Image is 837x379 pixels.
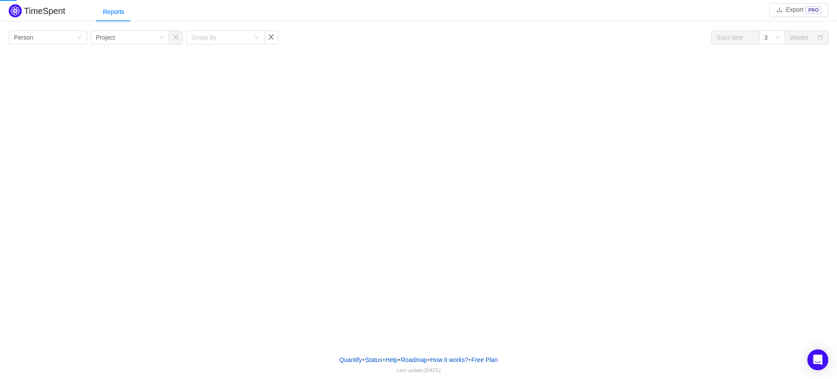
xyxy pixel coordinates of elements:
[775,35,780,41] i: icon: down
[807,349,828,370] div: Open Intercom Messenger
[362,356,364,363] span: •
[401,353,428,366] a: Roadmap
[169,30,183,44] button: icon: close
[191,33,250,42] div: Group by
[818,35,823,41] i: icon: calendar
[425,367,441,373] span: [DATE]
[9,4,22,17] img: Quantify logo
[254,35,259,41] i: icon: down
[159,35,164,41] i: icon: down
[428,356,430,363] span: •
[96,2,131,22] div: Reports
[469,356,471,363] span: •
[397,367,441,373] span: Last update:
[790,31,809,44] div: Weeks
[339,353,362,366] a: Quantify
[77,35,82,41] i: icon: down
[96,31,115,44] div: Project
[764,31,768,44] div: 3
[264,30,278,44] button: icon: close
[398,356,401,363] span: •
[364,353,383,366] a: Status
[471,353,498,366] button: Free Plan
[24,6,65,16] h2: TimeSpent
[385,353,398,366] a: Help
[711,30,759,44] input: Start date
[14,31,33,44] div: Person
[769,3,828,17] button: icon: downloadExportPRO
[383,356,385,363] span: •
[430,353,469,366] button: How it works?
